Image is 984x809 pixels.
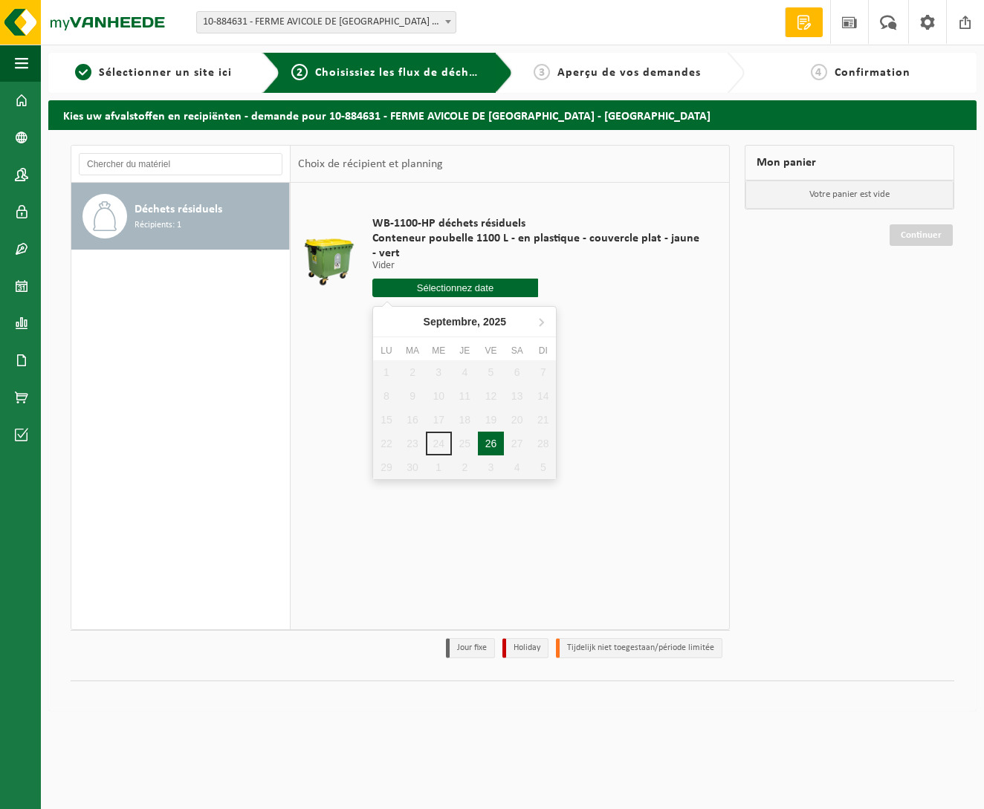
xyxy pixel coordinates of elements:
input: Sélectionnez date [372,279,537,297]
h2: Kies uw afvalstoffen en recipiënten - demande pour 10-884631 - FERME AVICOLE DE [GEOGRAPHIC_DATA]... [48,100,977,129]
div: Choix de récipient et planning [291,146,450,183]
div: Septembre, [418,310,513,334]
span: 1 [75,64,91,80]
span: 10-884631 - FERME AVICOLE DE LONGUEVILLE - LONGUEVILLE [196,11,456,33]
span: Aperçu de vos demandes [557,67,701,79]
span: 10-884631 - FERME AVICOLE DE LONGUEVILLE - LONGUEVILLE [197,12,456,33]
div: Je [452,343,478,358]
li: Jour fixe [446,638,495,658]
a: Continuer [890,224,953,246]
span: Sélectionner un site ici [99,67,232,79]
span: 3 [534,64,550,80]
span: Déchets résiduels [135,201,222,218]
a: 1Sélectionner un site ici [56,64,250,82]
span: Choisissiez les flux de déchets et récipients [315,67,563,79]
span: Confirmation [835,67,910,79]
i: 2025 [483,316,506,327]
p: Vider [372,261,702,271]
input: Chercher du matériel [79,153,282,175]
span: Conteneur poubelle 1100 L - en plastique - couvercle plat - jaune - vert [372,231,702,261]
span: 2 [291,64,308,80]
p: Votre panier est vide [745,181,954,209]
div: Me [426,343,452,358]
div: Mon panier [745,145,954,181]
span: Récipients: 1 [135,218,181,233]
span: WB-1100-HP déchets résiduels [372,216,702,231]
li: Tijdelijk niet toegestaan/période limitée [556,638,722,658]
div: 3 [478,455,504,479]
div: Lu [373,343,399,358]
li: Holiday [502,638,548,658]
div: Di [530,343,556,358]
button: Déchets résiduels Récipients: 1 [71,183,290,250]
span: 4 [811,64,827,80]
div: Sa [504,343,530,358]
div: Ma [400,343,426,358]
div: Ve [478,343,504,358]
div: 26 [478,432,504,455]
